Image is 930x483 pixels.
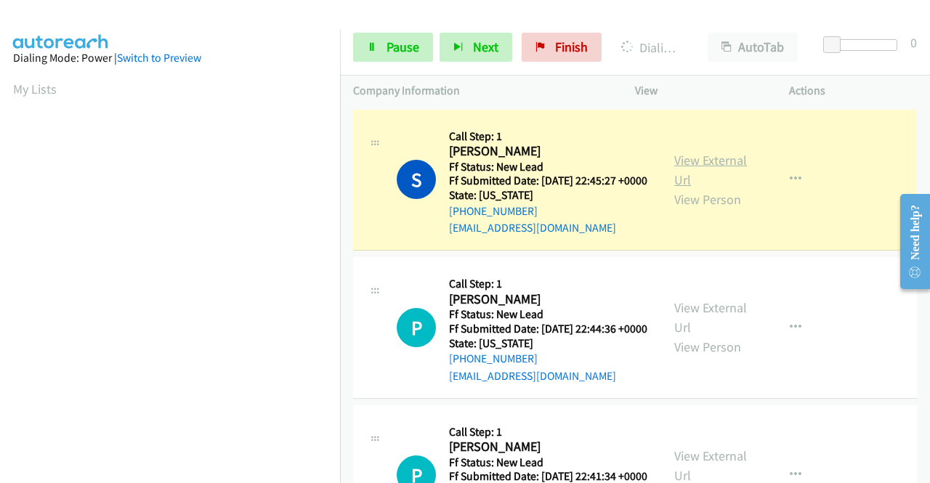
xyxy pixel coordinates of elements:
h2: [PERSON_NAME] [449,143,643,160]
p: Dialing [PERSON_NAME] [621,38,682,57]
p: View [635,82,763,100]
h5: State: [US_STATE] [449,336,647,351]
iframe: Resource Center [889,184,930,299]
a: View External Url [674,299,747,336]
div: The call is yet to be attempted [397,308,436,347]
a: Pause [353,33,433,62]
span: Finish [555,38,588,55]
a: My Lists [13,81,57,97]
a: [PHONE_NUMBER] [449,204,538,218]
h1: S [397,160,436,199]
div: Dialing Mode: Power | [13,49,327,67]
a: [EMAIL_ADDRESS][DOMAIN_NAME] [449,369,616,383]
span: Next [473,38,498,55]
h2: [PERSON_NAME] [449,291,643,308]
h5: Ff Status: New Lead [449,160,647,174]
a: View Person [674,191,741,208]
h5: Call Step: 1 [449,129,647,144]
a: View Person [674,338,741,355]
h5: Call Step: 1 [449,277,647,291]
h5: Ff Status: New Lead [449,307,647,322]
a: [PHONE_NUMBER] [449,352,538,365]
a: [EMAIL_ADDRESS][DOMAIN_NAME] [449,221,616,235]
a: View External Url [674,152,747,188]
h5: Ff Submitted Date: [DATE] 22:45:27 +0000 [449,174,647,188]
p: Company Information [353,82,609,100]
h5: Ff Submitted Date: [DATE] 22:44:36 +0000 [449,322,647,336]
h5: Ff Status: New Lead [449,455,647,470]
a: Finish [522,33,602,62]
p: Actions [789,82,917,100]
div: Delay between calls (in seconds) [830,39,897,51]
div: 0 [910,33,917,52]
span: Pause [387,38,419,55]
h5: Call Step: 1 [449,425,647,439]
h5: State: [US_STATE] [449,188,647,203]
h1: P [397,308,436,347]
h2: [PERSON_NAME] [449,439,643,455]
button: AutoTab [708,33,798,62]
a: Switch to Preview [117,51,201,65]
button: Next [440,33,512,62]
